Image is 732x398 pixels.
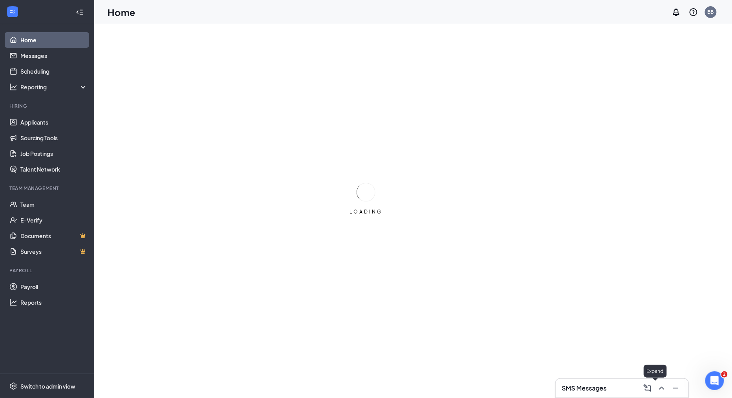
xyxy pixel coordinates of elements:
button: Minimize [670,382,682,394]
svg: Analysis [9,83,17,91]
a: Team [20,197,87,212]
a: DocumentsCrown [20,228,87,244]
a: Reports [20,295,87,310]
svg: ComposeMessage [643,384,652,393]
a: Job Postings [20,146,87,161]
svg: WorkstreamLogo [9,8,16,16]
h1: Home [107,5,135,19]
svg: Settings [9,382,17,390]
a: Messages [20,48,87,63]
svg: QuestionInfo [689,7,698,17]
div: Switch to admin view [20,382,75,390]
div: Expand [644,365,667,378]
a: Applicants [20,114,87,130]
button: ComposeMessage [641,382,654,394]
div: Team Management [9,185,86,192]
button: ChevronUp [656,382,668,394]
a: Sourcing Tools [20,130,87,146]
a: SurveysCrown [20,244,87,259]
div: Reporting [20,83,88,91]
svg: Collapse [76,8,84,16]
a: Payroll [20,279,87,295]
div: Hiring [9,103,86,109]
svg: Notifications [672,7,681,17]
a: Home [20,32,87,48]
a: Talent Network [20,161,87,177]
iframe: Intercom live chat [705,371,724,390]
div: Payroll [9,267,86,274]
svg: Minimize [671,384,681,393]
a: Scheduling [20,63,87,79]
a: E-Verify [20,212,87,228]
div: BB [708,9,714,15]
div: LOADING [346,208,386,215]
h3: SMS Messages [562,384,607,393]
span: 2 [721,371,728,378]
svg: ChevronUp [657,384,666,393]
